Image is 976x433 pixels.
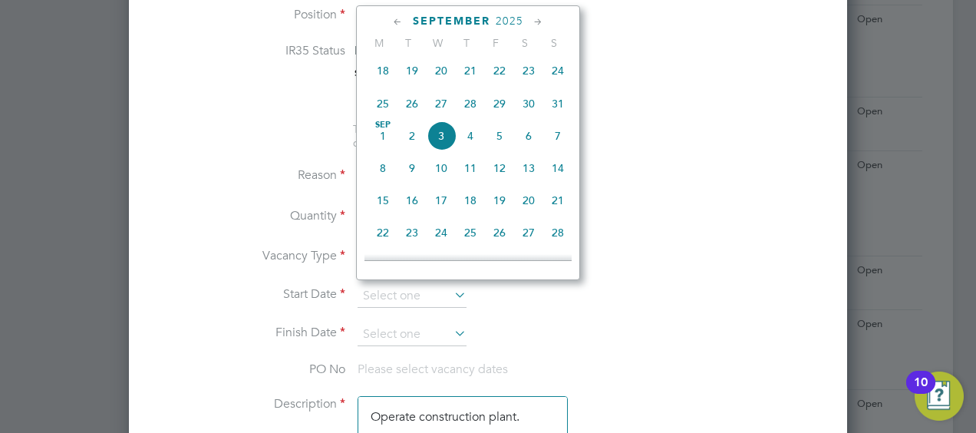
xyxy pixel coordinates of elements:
span: Please select vacancy dates [358,362,508,377]
span: 7 [543,121,572,150]
span: 18 [368,56,397,85]
span: 21 [543,186,572,215]
div: 10 [914,382,928,402]
span: 24 [427,218,456,247]
span: 20 [427,56,456,85]
span: 25 [456,218,485,247]
span: 26 [485,218,514,247]
span: 23 [514,56,543,85]
span: 3 [427,121,456,150]
span: 28 [543,218,572,247]
span: 1 [368,121,397,150]
span: 16 [397,186,427,215]
label: Finish Date [153,325,345,341]
span: The status determination for this position can be updated after creating the vacancy [353,122,560,150]
span: F [481,36,510,50]
span: 15 [368,186,397,215]
span: 19 [397,56,427,85]
span: 11 [456,154,485,183]
span: 31 [543,89,572,118]
span: 2025 [496,15,523,28]
span: Inside IR35 [354,43,415,58]
input: Select one [358,323,467,346]
span: 8 [368,154,397,183]
span: 20 [514,186,543,215]
span: 6 [514,121,543,150]
span: 14 [543,154,572,183]
span: 27 [427,89,456,118]
span: 21 [456,56,485,85]
button: Open Resource Center, 10 new notifications [915,372,964,421]
label: PO No [153,362,345,378]
span: T [394,36,423,50]
strong: Status Determination Statement [354,68,495,78]
span: 2 [397,121,427,150]
label: IR35 Status [153,43,345,59]
span: 27 [514,218,543,247]
span: 29 [485,89,514,118]
span: 24 [543,56,572,85]
span: S [539,36,569,50]
span: 28 [456,89,485,118]
span: 26 [397,89,427,118]
span: 30 [514,89,543,118]
span: T [452,36,481,50]
label: Vacancy Type [153,248,345,264]
span: 10 [427,154,456,183]
span: 17 [427,186,456,215]
span: 29 [368,251,397,280]
label: Start Date [153,286,345,302]
span: 19 [485,186,514,215]
span: 30 [397,251,427,280]
span: 5 [485,121,514,150]
span: 12 [485,154,514,183]
span: 9 [397,154,427,183]
span: 18 [456,186,485,215]
span: 22 [485,56,514,85]
span: W [423,36,452,50]
span: Sep [368,121,397,129]
span: M [364,36,394,50]
label: Position [153,7,345,23]
label: Description [153,396,345,412]
label: Quantity [153,208,345,224]
span: S [510,36,539,50]
span: 4 [456,121,485,150]
input: Select one [358,285,467,308]
span: 22 [368,218,397,247]
span: 25 [368,89,397,118]
span: September [413,15,490,28]
span: 13 [514,154,543,183]
span: 23 [397,218,427,247]
label: Reason [153,167,345,183]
